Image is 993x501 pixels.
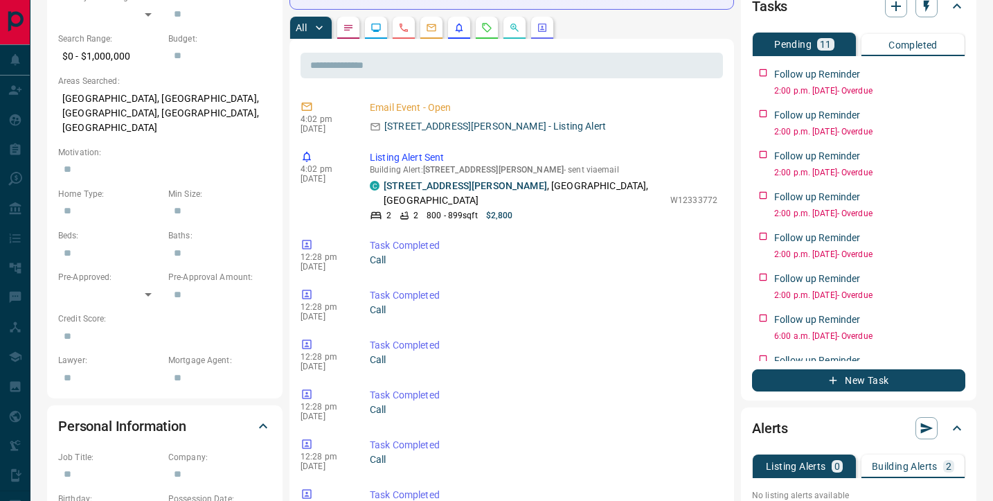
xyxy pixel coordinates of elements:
[370,438,717,452] p: Task Completed
[296,23,307,33] p: All
[343,22,354,33] svg: Notes
[820,39,832,49] p: 11
[370,288,717,303] p: Task Completed
[423,165,564,175] span: [STREET_ADDRESS][PERSON_NAME]
[454,22,465,33] svg: Listing Alerts
[370,253,717,267] p: Call
[301,312,349,322] p: [DATE]
[301,302,349,312] p: 12:28 pm
[58,271,161,283] p: Pre-Approved:
[752,417,788,439] h2: Alerts
[888,40,938,50] p: Completed
[752,369,965,392] button: New Task
[774,289,965,301] p: 2:00 p.m. [DATE] - Overdue
[384,119,606,134] p: [STREET_ADDRESS][PERSON_NAME] - Listing Alert
[774,190,860,204] p: Follow up Reminder
[301,164,349,174] p: 4:02 pm
[774,67,860,82] p: Follow up Reminder
[370,22,382,33] svg: Lead Browsing Activity
[301,352,349,362] p: 12:28 pm
[58,313,271,325] p: Credit Score:
[426,22,437,33] svg: Emails
[301,402,349,412] p: 12:28 pm
[370,100,717,115] p: Email Event - Open
[168,33,271,45] p: Budget:
[670,194,717,206] p: W12333772
[413,209,418,222] p: 2
[58,451,161,464] p: Job Title:
[168,271,271,283] p: Pre-Approval Amount:
[774,149,860,164] p: Follow up Reminder
[58,415,186,437] h2: Personal Information
[301,452,349,462] p: 12:28 pm
[486,209,513,222] p: $2,800
[386,209,391,222] p: 2
[370,403,717,417] p: Call
[168,354,271,367] p: Mortgage Agent:
[384,179,663,208] p: , [GEOGRAPHIC_DATA], [GEOGRAPHIC_DATA]
[398,22,409,33] svg: Calls
[301,252,349,262] p: 12:28 pm
[872,462,938,471] p: Building Alerts
[774,108,860,123] p: Follow up Reminder
[537,22,548,33] svg: Agent Actions
[370,181,379,191] div: condos.ca
[370,388,717,403] p: Task Completed
[427,209,477,222] p: 800 - 899 sqft
[301,174,349,184] p: [DATE]
[766,462,826,471] p: Listing Alerts
[58,354,161,367] p: Lawyer:
[168,451,271,464] p: Company:
[481,22,492,33] svg: Requests
[370,353,717,367] p: Call
[301,262,349,272] p: [DATE]
[301,412,349,421] p: [DATE]
[774,313,860,327] p: Follow up Reminder
[168,229,271,242] p: Baths:
[58,75,271,87] p: Areas Searched:
[384,180,547,191] a: [STREET_ADDRESS][PERSON_NAME]
[301,124,349,134] p: [DATE]
[752,412,965,445] div: Alerts
[370,303,717,317] p: Call
[774,39,812,49] p: Pending
[370,165,717,175] p: Building Alert : - sent via email
[58,229,161,242] p: Beds:
[58,410,271,443] div: Personal Information
[370,452,717,467] p: Call
[774,353,860,368] p: Follow up Reminder
[834,462,840,471] p: 0
[301,462,349,471] p: [DATE]
[774,330,965,342] p: 6:00 a.m. [DATE] - Overdue
[370,338,717,353] p: Task Completed
[774,125,965,138] p: 2:00 p.m. [DATE] - Overdue
[774,207,965,220] p: 2:00 p.m. [DATE] - Overdue
[301,114,349,124] p: 4:02 pm
[774,85,965,97] p: 2:00 p.m. [DATE] - Overdue
[58,87,271,139] p: [GEOGRAPHIC_DATA], [GEOGRAPHIC_DATA], [GEOGRAPHIC_DATA], [GEOGRAPHIC_DATA], [GEOGRAPHIC_DATA]
[168,188,271,200] p: Min Size:
[370,238,717,253] p: Task Completed
[58,45,161,68] p: $0 - $1,000,000
[509,22,520,33] svg: Opportunities
[58,33,161,45] p: Search Range:
[58,188,161,200] p: Home Type:
[946,462,951,471] p: 2
[774,272,860,286] p: Follow up Reminder
[774,231,860,245] p: Follow up Reminder
[774,248,965,261] p: 2:00 p.m. [DATE] - Overdue
[58,146,271,159] p: Motivation:
[370,150,717,165] p: Listing Alert Sent
[774,166,965,179] p: 2:00 p.m. [DATE] - Overdue
[301,362,349,371] p: [DATE]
